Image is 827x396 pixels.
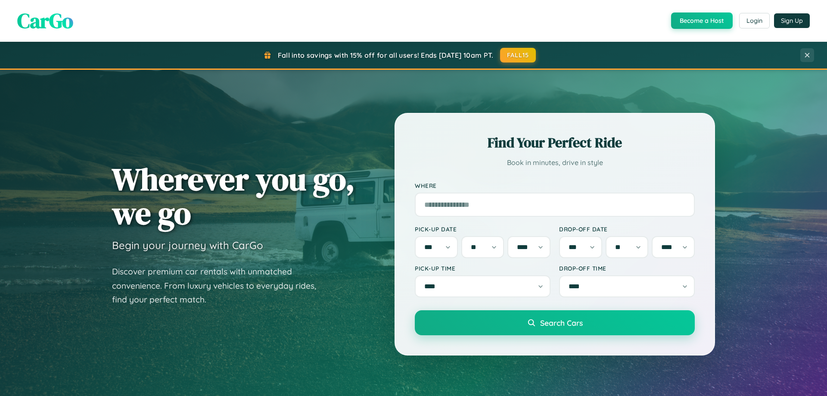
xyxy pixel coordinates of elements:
button: Search Cars [415,310,695,335]
label: Drop-off Date [559,225,695,233]
p: Book in minutes, drive in style [415,156,695,169]
label: Pick-up Time [415,265,550,272]
label: Where [415,182,695,189]
h1: Wherever you go, we go [112,162,355,230]
button: Login [739,13,770,28]
button: FALL15 [500,48,536,62]
button: Sign Up [774,13,810,28]
h3: Begin your journey with CarGo [112,239,263,252]
span: CarGo [17,6,73,35]
span: Fall into savings with 15% off for all users! Ends [DATE] 10am PT. [278,51,494,59]
p: Discover premium car rentals with unmatched convenience. From luxury vehicles to everyday rides, ... [112,265,327,307]
label: Drop-off Time [559,265,695,272]
button: Become a Host [671,12,733,29]
label: Pick-up Date [415,225,550,233]
span: Search Cars [540,318,583,327]
h2: Find Your Perfect Ride [415,133,695,152]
